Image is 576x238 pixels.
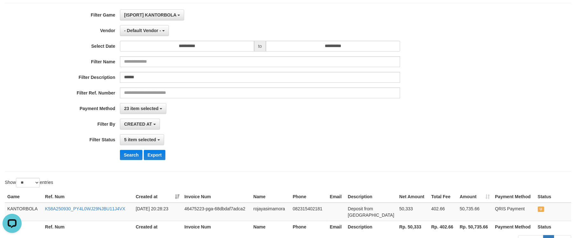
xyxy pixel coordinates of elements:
[16,178,40,187] select: Showentries
[120,150,142,160] button: Search
[43,221,133,233] th: Ref. Num
[124,122,152,127] span: CREATED AT
[345,221,397,233] th: Description
[3,3,22,22] button: Open LiveChat chat widget
[492,203,535,221] td: QRIS Payment
[538,206,544,212] span: UNPAID
[397,221,429,233] th: Rp. 50,333
[120,25,169,36] button: - Default Vendor -
[133,221,182,233] th: Created at
[124,106,158,111] span: 23 item selected
[290,221,327,233] th: Phone
[43,191,133,203] th: Ref. Num
[397,203,429,221] td: 50,333
[45,206,125,211] a: K58A250930_PY4L0WJ29NJBU11J4VX
[5,178,53,187] label: Show entries
[345,191,397,203] th: Description
[120,119,160,129] button: CREATED AT
[492,221,535,233] th: Payment Method
[251,191,290,203] th: Name
[5,203,43,221] td: KANTORBOLA
[429,191,457,203] th: Total Fee
[124,12,176,17] span: [ISPORT] KANTORBOLA
[144,150,165,160] button: Export
[290,191,327,203] th: Phone
[182,221,251,233] th: Invoice Num
[327,191,345,203] th: Email
[327,221,345,233] th: Email
[457,191,492,203] th: Amount: activate to sort column ascending
[120,134,164,145] button: 5 item selected
[457,221,492,233] th: Rp. 50,735.66
[535,191,571,203] th: Status
[345,203,397,221] td: Deposit from [GEOGRAPHIC_DATA]
[5,191,43,203] th: Game
[133,203,182,221] td: [DATE] 20:28:23
[124,137,156,142] span: 5 item selected
[492,191,535,203] th: Payment Method
[182,203,251,221] td: 46475223-pga-68dbdaf7adca2
[251,221,290,233] th: Name
[254,41,266,52] span: to
[182,191,251,203] th: Invoice Num
[120,10,184,20] button: [ISPORT] KANTORBOLA
[429,203,457,221] td: 402.66
[429,221,457,233] th: Rp. 402.66
[251,203,290,221] td: rojayasimamora
[535,221,571,233] th: Status
[124,28,161,33] span: - Default Vendor -
[133,191,182,203] th: Created at: activate to sort column ascending
[290,203,327,221] td: 082315402181
[457,203,492,221] td: 50,735.66
[397,191,429,203] th: Net Amount
[120,103,166,114] button: 23 item selected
